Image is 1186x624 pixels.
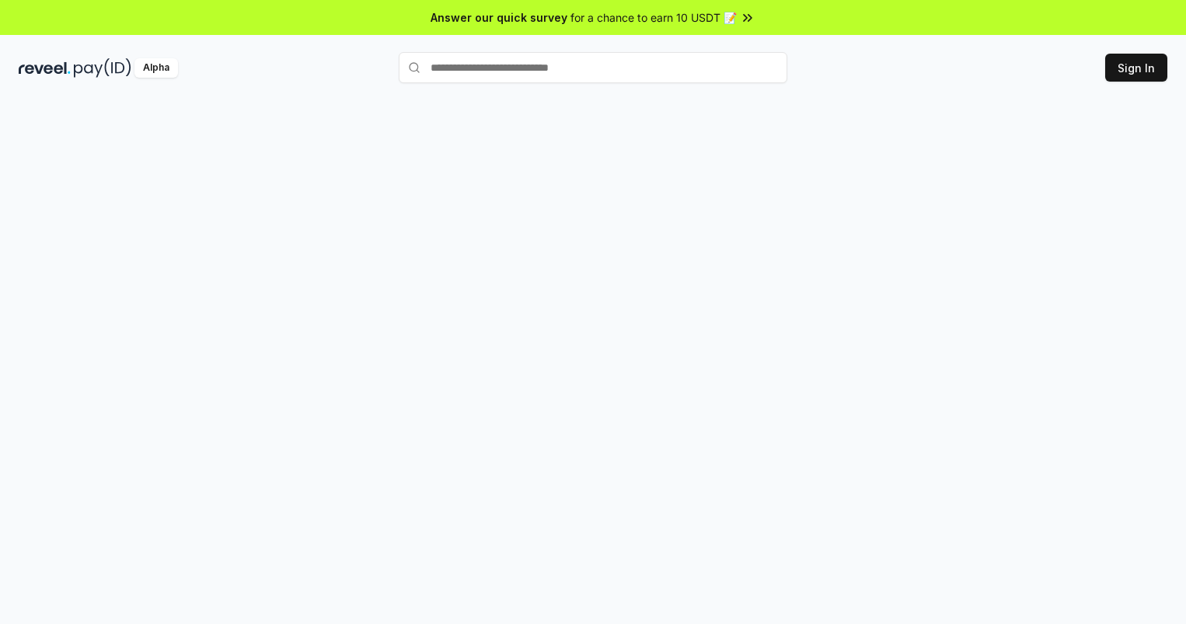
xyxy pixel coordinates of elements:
img: reveel_dark [19,58,71,78]
span: for a chance to earn 10 USDT 📝 [570,9,737,26]
div: Alpha [134,58,178,78]
span: Answer our quick survey [431,9,567,26]
img: pay_id [74,58,131,78]
button: Sign In [1105,54,1167,82]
